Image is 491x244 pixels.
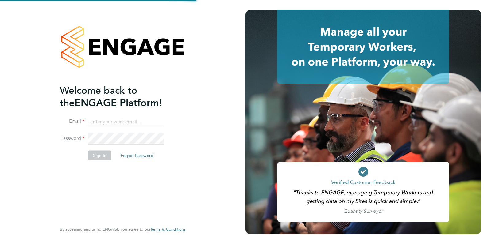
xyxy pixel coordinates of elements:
label: Password [60,135,84,142]
a: Terms & Conditions [150,227,186,232]
span: Welcome back to the [60,84,137,109]
span: By accessing and using ENGAGE you agree to our [60,227,186,232]
input: Enter your work email... [88,116,164,127]
button: Forgot Password [116,151,158,160]
button: Sign In [88,151,111,160]
h2: ENGAGE Platform! [60,84,180,109]
label: Email [60,118,84,125]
